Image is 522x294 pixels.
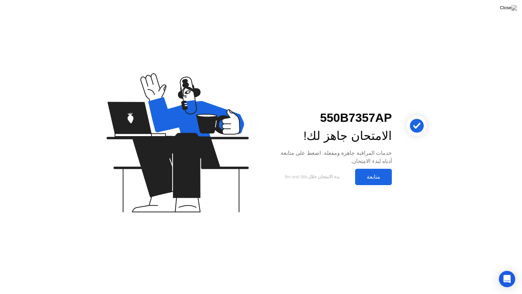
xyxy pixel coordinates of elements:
div: 550B7357AP [272,109,392,127]
button: بدء الامتحان خلال9m and 58s [272,170,352,183]
div: متابعة [357,174,390,180]
img: Close [500,5,517,11]
div: الامتحان جاهز لك! [272,127,392,145]
span: 9m and 58s [285,174,308,179]
div: خدمات المراقبة جاهزة ومفعلة. اضغط على متابعة أدناه لبدء الامتحان. [272,149,392,165]
button: متابعة [355,169,392,185]
div: Open Intercom Messenger [499,271,515,287]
